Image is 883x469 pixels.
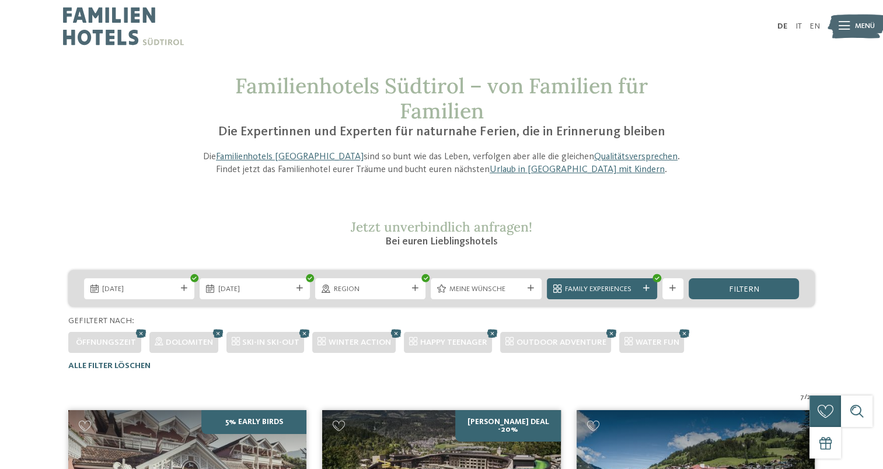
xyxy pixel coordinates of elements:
a: Familienhotels [GEOGRAPHIC_DATA] [216,152,364,162]
span: HAPPY TEENAGER [420,338,487,346]
span: WINTER ACTION [328,338,390,346]
span: WATER FUN [635,338,679,346]
span: Familienhotels Südtirol – von Familien für Familien [235,72,648,124]
span: [DATE] [218,284,292,295]
span: Die Expertinnen und Experten für naturnahe Ferien, die in Erinnerung bleiben [218,125,665,138]
a: DE [777,22,787,30]
span: Jetzt unverbindlich anfragen! [351,218,532,235]
a: Qualitätsversprechen [594,152,678,162]
span: Region [334,284,407,295]
span: Family Experiences [565,284,638,295]
span: / [804,392,807,402]
span: Meine Wünsche [449,284,523,295]
span: Bei euren Lieblingshotels [385,236,498,247]
span: Öffnungszeit [76,338,136,346]
span: [DATE] [102,284,176,295]
span: 27 [807,392,815,402]
span: Dolomiten [166,338,213,346]
span: filtern [728,285,759,293]
a: Urlaub in [GEOGRAPHIC_DATA] mit Kindern [490,165,665,174]
span: Gefiltert nach: [68,317,134,325]
a: EN [809,22,820,30]
span: Alle Filter löschen [68,362,151,370]
a: IT [795,22,801,30]
p: Die sind so bunt wie das Leben, verfolgen aber alle die gleichen . Findet jetzt das Familienhotel... [192,150,692,177]
span: Menü [855,21,875,32]
span: SKI-IN SKI-OUT [242,338,299,346]
span: 7 [800,392,804,402]
span: OUTDOOR ADVENTURE [516,338,606,346]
